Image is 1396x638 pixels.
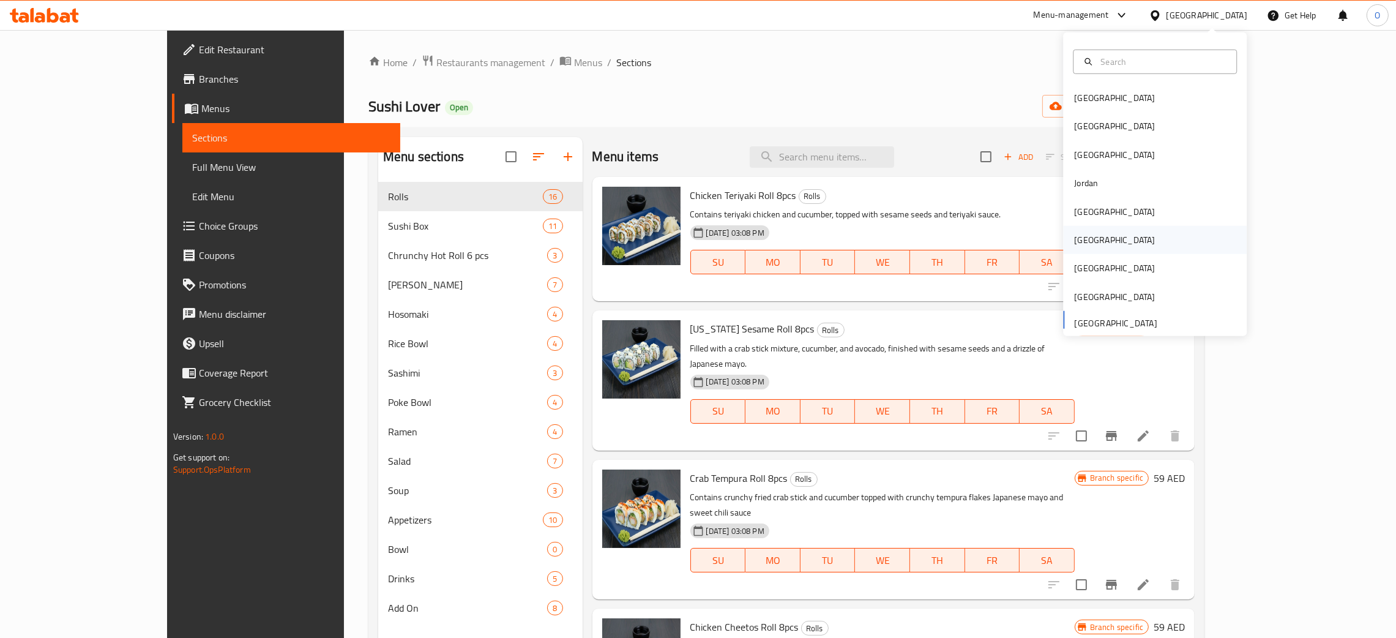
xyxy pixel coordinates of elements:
div: items [547,248,562,263]
span: Select section first [1038,148,1088,167]
div: Sashimi [388,366,547,380]
div: items [547,336,562,351]
div: Sushi Box11 [378,211,583,241]
span: MO [750,402,796,420]
button: SA [1020,250,1075,274]
div: Rolls [799,189,826,204]
span: Select to update [1069,572,1094,598]
p: Contains teriyaki chicken and cucumber, topped with sesame seeds and teriyaki sauce. [690,207,1075,222]
span: Sushi Box [388,219,543,233]
span: 4 [548,397,562,408]
div: Soup3 [378,476,583,505]
span: Hosomaki [388,307,547,321]
span: Select section [973,144,999,170]
button: SU [690,399,746,424]
span: Chicken Cheetos Roll 8pcs [690,618,799,636]
span: TH [915,253,960,271]
span: [DATE] 03:08 PM [701,525,769,537]
div: [GEOGRAPHIC_DATA] [1074,119,1155,133]
div: Rolls [790,472,818,487]
span: Version: [173,429,203,445]
span: Grocery Checklist [199,395,390,410]
span: MO [750,552,796,569]
div: Chrunchy Hot Roll 6 pcs3 [378,241,583,270]
input: search [750,146,894,168]
div: Rolls [388,189,543,204]
div: items [547,307,562,321]
img: California Sesame Roll 8pcs [602,320,681,399]
span: Salad [388,454,547,468]
div: [GEOGRAPHIC_DATA] [1074,261,1155,275]
span: Rice Bowl [388,336,547,351]
span: Upsell [199,336,390,351]
span: TH [915,552,960,569]
button: FR [965,399,1020,424]
span: Appetizers [388,512,543,527]
a: Grocery Checklist [172,388,400,417]
span: 0 [548,544,562,555]
span: Rolls [799,189,826,203]
button: TU [801,548,856,572]
span: FR [970,402,1015,420]
span: Branch specific [1085,621,1148,633]
span: Sushi Lover [368,92,440,120]
a: Support.OpsPlatform [173,462,251,478]
button: delete [1160,570,1190,599]
div: Bowl0 [378,535,583,564]
div: items [547,571,562,586]
span: Drinks [388,571,547,586]
input: Search [1096,55,1229,69]
a: Menu disclaimer [172,299,400,329]
span: Promotions [199,277,390,292]
div: Sashimi3 [378,358,583,388]
span: Add item [999,148,1038,167]
h6: 59 AED [1154,618,1185,636]
div: Jordan [1074,176,1098,190]
span: Coupons [199,248,390,263]
span: Chicken Teriyaki Roll 8pcs [690,186,796,205]
a: Promotions [172,270,400,299]
span: Sections [192,130,390,145]
div: Poke Bowl4 [378,388,583,417]
h6: 59 AED [1154,470,1185,487]
span: Sort sections [524,142,553,171]
div: [GEOGRAPHIC_DATA] [1074,205,1155,218]
a: Full Menu View [182,152,400,182]
span: Bowl [388,542,547,557]
div: Ramen4 [378,417,583,446]
span: WE [860,253,905,271]
div: items [543,512,562,527]
div: items [547,424,562,439]
div: [GEOGRAPHIC_DATA] [1166,9,1247,22]
span: Ramen [388,424,547,439]
span: 3 [548,250,562,261]
p: Filled with a crab stick mixture, cucumber, and avocado, finished with sesame seeds and a drizzle... [690,341,1075,372]
span: [US_STATE] Sesame Roll 8pcs [690,320,815,338]
span: Open [445,102,473,113]
div: Add On [388,601,547,615]
span: SA [1025,552,1070,569]
span: WE [860,552,905,569]
span: Choice Groups [199,219,390,233]
div: Rolls [801,621,829,636]
div: [PERSON_NAME]7 [378,270,583,299]
span: Crab Tempura Roll 8pcs [690,469,788,487]
div: Chrunchy Hot Roll 6 pcs [388,248,547,263]
li: / [550,55,554,70]
li: / [412,55,417,70]
span: Rolls [791,472,817,486]
span: Poke Bowl [388,395,547,410]
a: Edit Menu [182,182,400,211]
span: 10 [543,514,562,526]
span: Select all sections [498,144,524,170]
button: MO [745,399,801,424]
span: Soup [388,483,547,498]
a: Coverage Report [172,358,400,388]
span: 16 [543,191,562,203]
